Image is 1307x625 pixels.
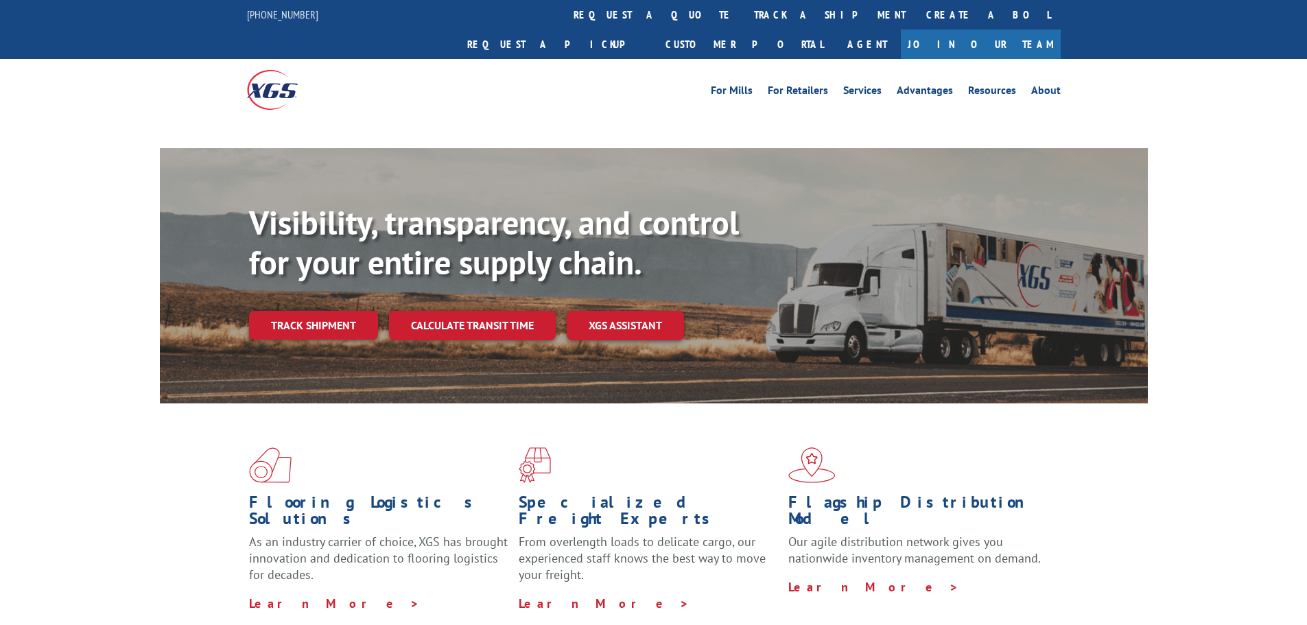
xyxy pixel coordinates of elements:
[519,447,551,483] img: xgs-icon-focused-on-flooring-red
[519,534,778,595] p: From overlength loads to delicate cargo, our experienced staff knows the best way to move your fr...
[247,8,318,21] a: [PHONE_NUMBER]
[711,85,753,100] a: For Mills
[1031,85,1061,100] a: About
[519,494,778,534] h1: Specialized Freight Experts
[788,494,1048,534] h1: Flagship Distribution Model
[519,595,690,611] a: Learn More >
[788,579,959,595] a: Learn More >
[655,30,834,59] a: Customer Portal
[968,85,1016,100] a: Resources
[897,85,953,100] a: Advantages
[768,85,828,100] a: For Retailers
[843,85,882,100] a: Services
[249,494,508,534] h1: Flooring Logistics Solutions
[788,534,1041,566] span: Our agile distribution network gives you nationwide inventory management on demand.
[249,595,420,611] a: Learn More >
[901,30,1061,59] a: Join Our Team
[249,534,508,582] span: As an industry carrier of choice, XGS has brought innovation and dedication to flooring logistics...
[389,311,556,340] a: Calculate transit time
[834,30,901,59] a: Agent
[788,447,836,483] img: xgs-icon-flagship-distribution-model-red
[249,201,739,283] b: Visibility, transparency, and control for your entire supply chain.
[249,311,378,340] a: Track shipment
[457,30,655,59] a: Request a pickup
[567,311,684,340] a: XGS ASSISTANT
[249,447,292,483] img: xgs-icon-total-supply-chain-intelligence-red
